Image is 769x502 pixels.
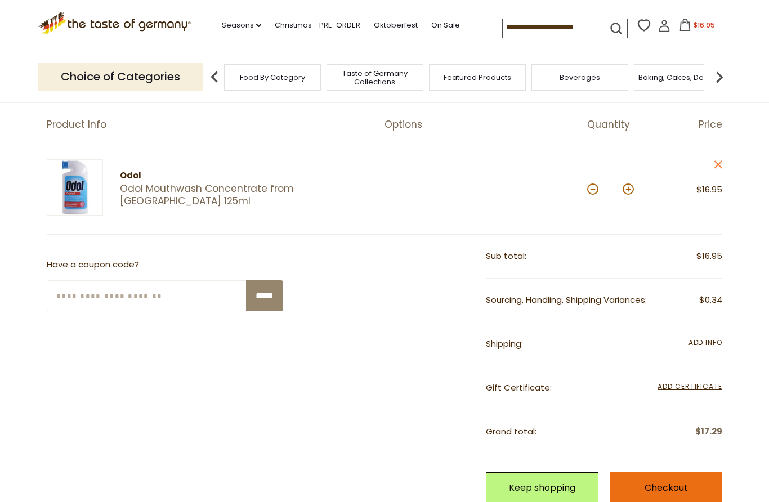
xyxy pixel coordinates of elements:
a: Taste of Germany Collections [330,69,420,86]
a: Beverages [560,73,600,82]
span: Shipping: [486,338,523,349]
div: Options [384,119,587,131]
a: Baking, Cakes, Desserts [638,73,726,82]
span: $16.95 [694,20,715,30]
p: Choice of Categories [38,63,203,91]
div: Odol [120,169,365,183]
a: Christmas - PRE-ORDER [275,19,360,32]
span: $0.34 [699,293,722,307]
span: Sourcing, Handling, Shipping Variances: [486,294,647,306]
div: Price [655,119,722,131]
p: Have a coupon code? [47,258,283,272]
img: previous arrow [203,66,226,88]
span: Add Certificate [658,381,722,393]
span: $16.95 [696,183,722,195]
span: Add Info [688,338,722,347]
a: Food By Category [240,73,305,82]
img: Odol Mouthwash Concentrate from Germany 125ml [47,159,103,216]
span: Grand total: [486,425,536,437]
a: Oktoberfest [374,19,418,32]
div: Product Info [47,119,384,131]
a: Seasons [222,19,261,32]
span: $17.29 [695,425,722,439]
a: On Sale [431,19,460,32]
a: Odol Mouthwash Concentrate from [GEOGRAPHIC_DATA] 125ml [120,183,365,207]
a: Featured Products [444,73,511,82]
span: Sub total: [486,250,526,262]
span: Gift Certificate: [486,382,552,393]
button: $16.95 [673,19,721,35]
div: Quantity [587,119,655,131]
span: $16.95 [696,249,722,263]
img: next arrow [708,66,731,88]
